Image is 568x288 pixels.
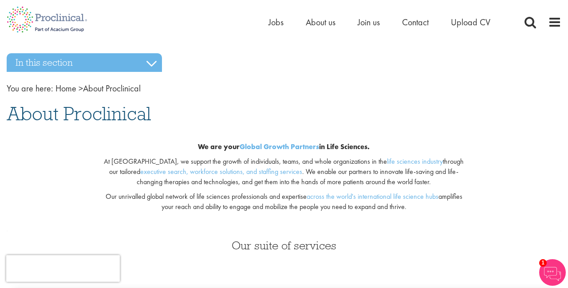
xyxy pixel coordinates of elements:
[358,16,380,28] a: Join us
[198,142,370,151] b: We are your in Life Sciences.
[55,83,76,94] a: breadcrumb link to Home
[402,16,429,28] a: Contact
[268,16,284,28] a: Jobs
[539,259,566,286] img: Chatbot
[7,102,151,126] span: About Proclinical
[55,83,141,94] span: About Proclinical
[306,16,335,28] a: About us
[79,83,83,94] span: >
[7,240,561,251] h3: Our suite of services
[7,53,162,72] h3: In this section
[7,83,53,94] span: You are here:
[6,255,120,282] iframe: reCAPTCHA
[140,167,302,176] a: executive search, workforce solutions, and staffing services
[101,157,466,187] p: At [GEOGRAPHIC_DATA], we support the growth of individuals, teams, and whole organizations in the...
[451,16,490,28] a: Upload CV
[539,259,547,267] span: 1
[101,192,466,212] p: Our unrivalled global network of life sciences professionals and expertise amplifies your reach a...
[307,192,438,201] a: across the world's international life science hubs
[240,142,319,151] a: Global Growth Partners
[387,157,443,166] a: life sciences industry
